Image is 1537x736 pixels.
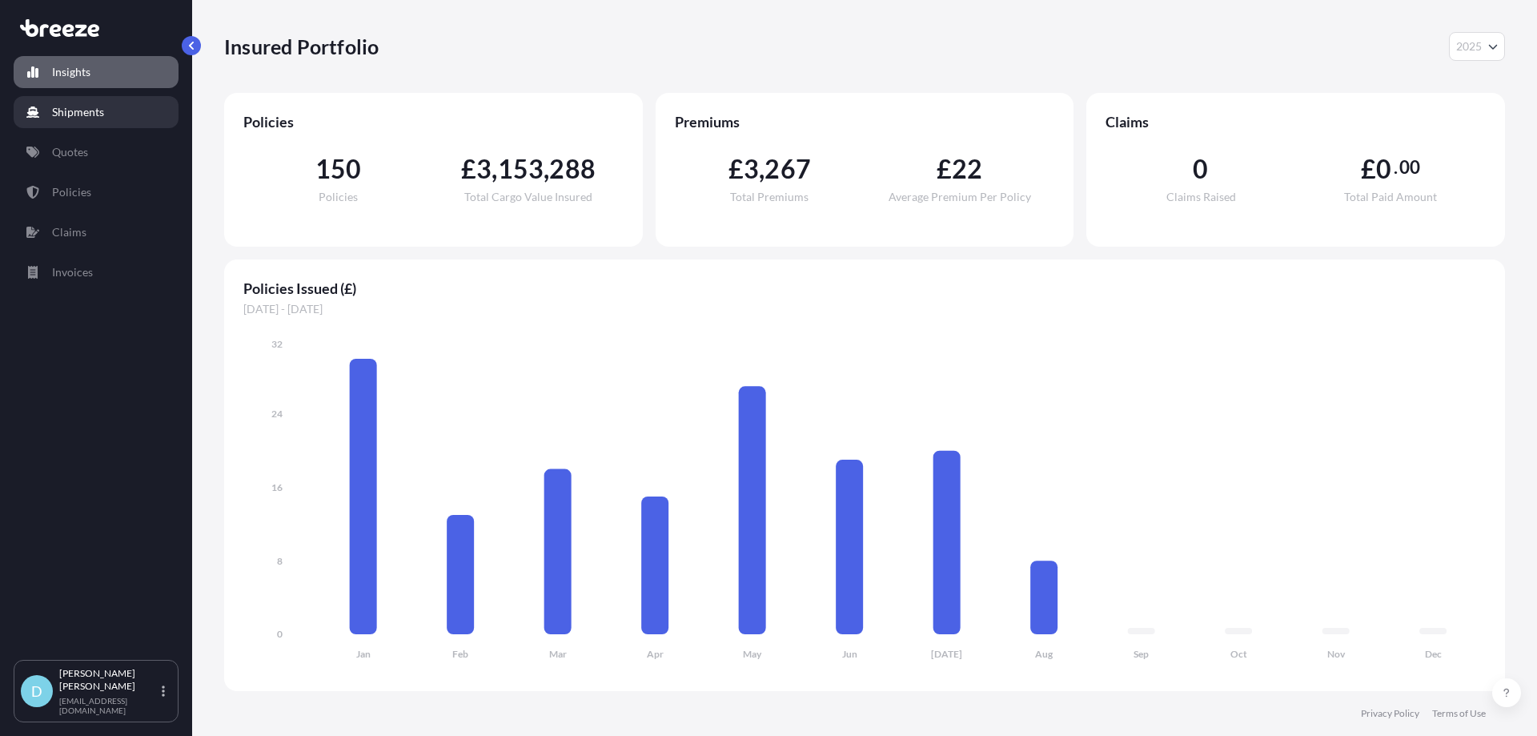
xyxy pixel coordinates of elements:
a: Policies [14,176,179,208]
span: 150 [315,156,362,182]
span: Claims Raised [1166,191,1236,203]
button: Year Selector [1449,32,1505,61]
tspan: Nov [1327,648,1346,660]
tspan: 16 [271,481,283,493]
p: [PERSON_NAME] [PERSON_NAME] [59,667,159,693]
span: 153 [498,156,544,182]
span: Average Premium Per Policy [889,191,1031,203]
span: £ [728,156,744,182]
tspan: Apr [647,648,664,660]
tspan: Mar [549,648,567,660]
span: Premiums [675,112,1055,131]
p: Insured Portfolio [224,34,379,59]
span: [DATE] - [DATE] [243,301,1486,317]
tspan: Dec [1425,648,1442,660]
tspan: 32 [271,338,283,350]
span: Total Cargo Value Insured [464,191,592,203]
span: Policies Issued (£) [243,279,1486,298]
span: £ [461,156,476,182]
tspan: Oct [1230,648,1247,660]
a: Terms of Use [1432,707,1486,720]
span: 3 [744,156,759,182]
span: 0 [1193,156,1208,182]
span: £ [1361,156,1376,182]
p: Insights [52,64,90,80]
p: Shipments [52,104,104,120]
span: . [1394,161,1398,174]
span: Total Paid Amount [1344,191,1437,203]
span: , [759,156,764,182]
span: Policies [243,112,624,131]
span: 288 [549,156,596,182]
tspan: Sep [1134,648,1149,660]
tspan: [DATE] [931,648,962,660]
span: Policies [319,191,358,203]
tspan: 8 [277,555,283,567]
span: , [492,156,497,182]
tspan: 0 [277,628,283,640]
span: 267 [764,156,811,182]
span: 2025 [1456,38,1482,54]
span: D [31,683,42,699]
a: Privacy Policy [1361,707,1419,720]
tspan: Aug [1035,648,1053,660]
a: Shipments [14,96,179,128]
tspan: Jan [356,648,371,660]
a: Invoices [14,256,179,288]
span: , [544,156,549,182]
span: 0 [1376,156,1391,182]
p: Claims [52,224,86,240]
p: Invoices [52,264,93,280]
a: Claims [14,216,179,248]
tspan: Feb [452,648,468,660]
tspan: Jun [842,648,857,660]
span: £ [937,156,952,182]
span: 3 [476,156,492,182]
span: 22 [952,156,982,182]
a: Insights [14,56,179,88]
span: Total Premiums [730,191,809,203]
span: Claims [1106,112,1486,131]
span: 00 [1399,161,1420,174]
a: Quotes [14,136,179,168]
p: Quotes [52,144,88,160]
tspan: May [743,648,762,660]
p: [EMAIL_ADDRESS][DOMAIN_NAME] [59,696,159,715]
p: Policies [52,184,91,200]
tspan: 24 [271,408,283,420]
